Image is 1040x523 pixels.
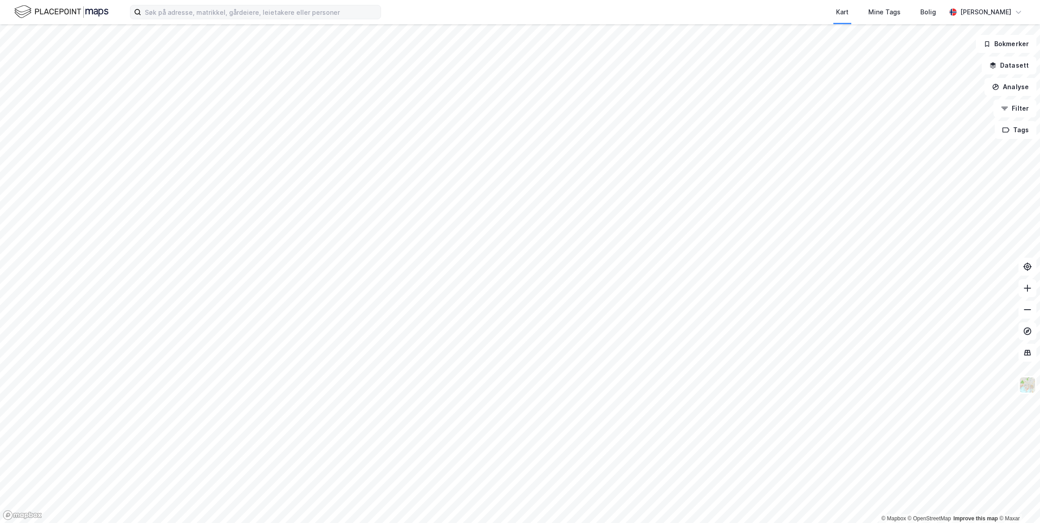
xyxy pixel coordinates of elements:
div: Mine Tags [868,7,901,17]
a: Mapbox homepage [3,510,42,520]
a: OpenStreetMap [908,515,951,522]
div: [PERSON_NAME] [960,7,1011,17]
a: Improve this map [953,515,998,522]
div: Kart [836,7,849,17]
div: Bolig [920,7,936,17]
input: Søk på adresse, matrikkel, gårdeiere, leietakere eller personer [141,5,381,19]
img: logo.f888ab2527a4732fd821a326f86c7f29.svg [14,4,108,20]
img: Z [1019,376,1036,393]
a: Mapbox [881,515,906,522]
button: Filter [993,99,1036,117]
iframe: Chat Widget [995,480,1040,523]
button: Analyse [984,78,1036,96]
button: Tags [995,121,1036,139]
div: Kontrollprogram for chat [995,480,1040,523]
button: Datasett [982,56,1036,74]
button: Bokmerker [976,35,1036,53]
